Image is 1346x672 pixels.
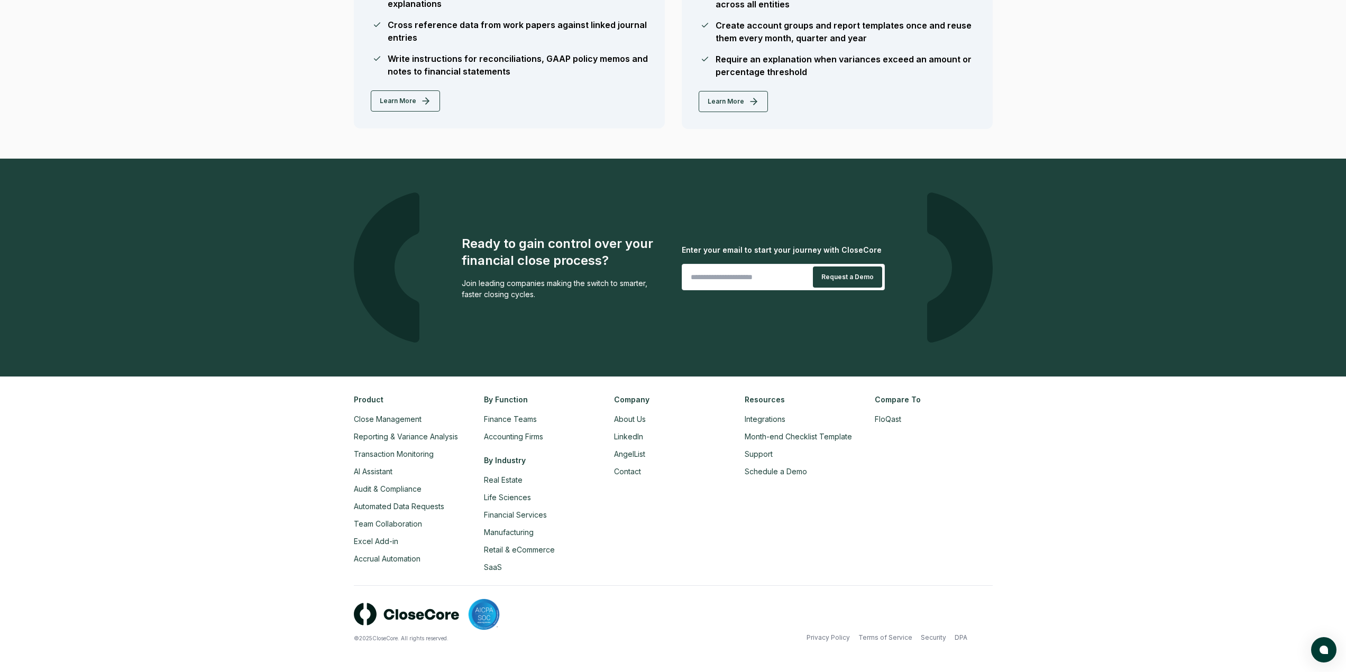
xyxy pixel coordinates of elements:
[462,278,665,300] div: Join leading companies making the switch to smarter, faster closing cycles.
[484,563,502,572] a: SaaS
[484,415,537,424] a: Finance Teams
[354,484,422,493] a: Audit & Compliance
[354,192,419,343] img: logo
[813,266,882,288] button: Request a Demo
[484,475,523,484] a: Real Estate
[354,432,458,441] a: Reporting & Variance Analysis
[875,415,901,424] a: FloQast
[354,519,422,528] a: Team Collaboration
[354,415,422,424] a: Close Management
[484,394,601,405] h3: By Function
[745,394,862,405] h3: Resources
[1311,637,1336,662] button: atlas-launcher
[484,455,601,466] h3: By Industry
[468,599,500,630] img: SOC 2 compliant
[716,53,976,78] div: Require an explanation when variances exceed an amount or percentage threshold
[858,633,912,642] a: Terms of Service
[388,19,648,44] div: Cross reference data from work papers against linked journal entries
[484,432,543,441] a: Accounting Firms
[614,415,646,424] a: About Us
[484,510,547,519] a: Financial Services
[354,502,444,511] a: Automated Data Requests
[354,537,398,546] a: Excel Add-in
[388,52,648,78] div: Write instructions for reconciliations, GAAP policy memos and notes to financial statements
[354,554,420,563] a: Accrual Automation
[354,603,460,625] img: logo
[745,467,807,476] a: Schedule a Demo
[921,633,946,642] a: Security
[371,90,440,112] button: Learn More
[614,394,731,405] h3: Company
[354,634,673,642] div: © 2025 CloseCore. All rights reserved.
[745,432,852,441] a: Month-end Checklist Template
[682,244,885,255] div: Enter your email to start your journey with CloseCore
[484,528,534,537] a: Manufacturing
[875,394,992,405] h3: Compare To
[927,192,993,343] img: logo
[614,432,643,441] a: LinkedIn
[699,91,768,112] button: Learn More
[614,467,641,476] a: Contact
[614,449,645,458] a: AngelList
[354,467,392,476] a: AI Assistant
[955,633,967,642] a: DPA
[745,449,773,458] a: Support
[716,19,976,44] div: Create account groups and report templates once and reuse them every month, quarter and year
[745,415,785,424] a: Integrations
[484,545,555,554] a: Retail & eCommerce
[807,633,850,642] a: Privacy Policy
[354,394,471,405] h3: Product
[484,493,531,502] a: Life Sciences
[462,235,665,269] div: Ready to gain control over your financial close process?
[354,449,434,458] a: Transaction Monitoring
